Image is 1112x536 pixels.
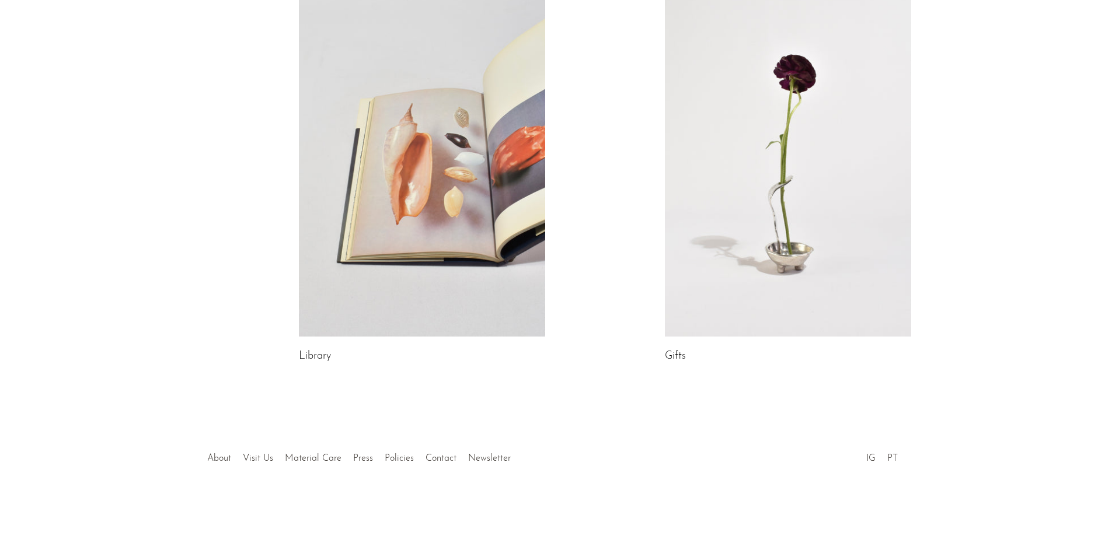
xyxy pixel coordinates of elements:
a: Gifts [665,351,686,362]
ul: Social Medias [860,444,904,467]
a: PT [887,454,898,463]
a: Material Care [285,454,341,463]
a: Visit Us [243,454,273,463]
a: Contact [426,454,456,463]
a: Press [353,454,373,463]
a: IG [866,454,876,463]
a: Library [299,351,331,362]
a: About [207,454,231,463]
a: Policies [385,454,414,463]
ul: Quick links [201,444,517,467]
